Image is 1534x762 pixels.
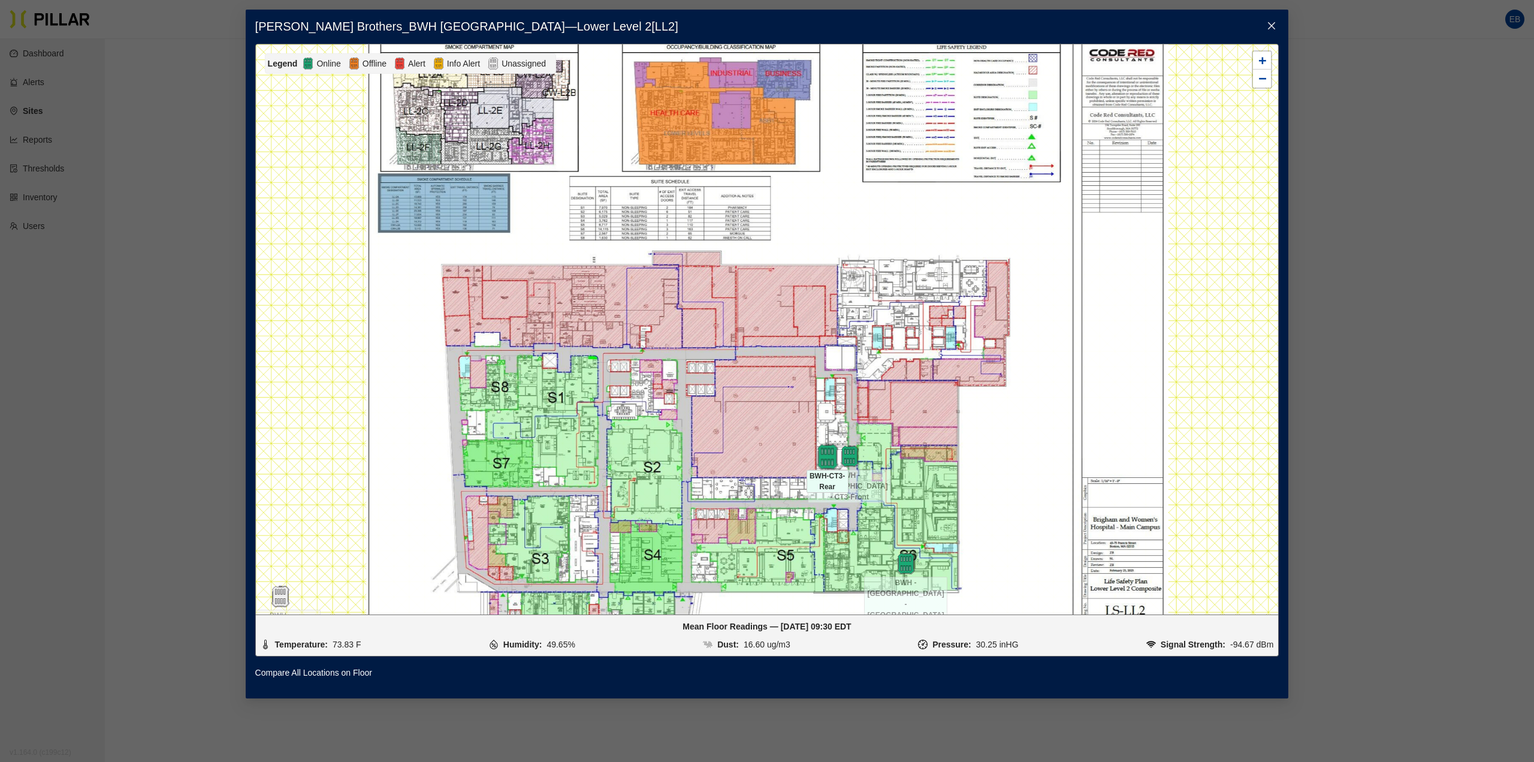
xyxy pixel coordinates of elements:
[1258,53,1266,68] span: +
[275,638,328,651] div: Temperature:
[394,56,406,71] img: Alert
[807,470,848,493] span: BWH-CT3-Rear
[829,445,871,467] div: BWH - [GEOGRAPHIC_DATA] - CT3-Front
[348,56,360,71] img: Offline
[445,57,482,70] span: Info Alert
[503,638,542,651] div: Humidity:
[717,638,739,651] div: Dust:
[1255,10,1288,43] button: Close
[489,638,575,651] li: 49.65%
[255,19,1279,34] h3: [PERSON_NAME] Brothers_BWH [GEOGRAPHIC_DATA] — Lower Level 2 [ LL2 ]
[807,446,848,468] div: BWH-CT3-Rear
[1146,638,1274,651] li: -94.67 dBm
[885,553,927,574] div: BWH - [GEOGRAPHIC_DATA] - [GEOGRAPHIC_DATA]
[918,640,928,649] img: PRESSURE
[360,57,389,70] span: Offline
[489,640,499,649] img: HUMIDITY
[406,57,428,70] span: Alert
[487,56,499,71] img: Unassigned
[261,638,361,651] li: 73.83 F
[261,640,270,649] img: TEMPERATURE
[499,57,548,70] span: Unassigned
[703,638,790,651] li: 16.60 ug/m3
[240,610,321,643] span: BWH - [GEOGRAPHIC_DATA] - CT3
[932,638,971,651] div: Pressure:
[1253,70,1271,88] a: Zoom out
[918,638,1018,651] li: 30.25 inHG
[703,640,712,649] img: DUST
[261,620,1274,633] div: Mean Floor Readings — [DATE] 09:30 EDT
[1146,640,1156,649] img: SIGNAL_RSSI
[1267,21,1276,31] span: close
[314,57,343,70] span: Online
[1161,638,1225,651] div: Signal Strength:
[1258,71,1266,86] span: −
[259,586,301,607] div: BWH - [GEOGRAPHIC_DATA] - CT3
[814,444,840,469] img: pod-online.97050380.svg
[270,586,291,607] img: pod-unassigned.895f376b.svg
[255,666,372,679] a: Compare All Locations on Floor
[864,577,947,621] span: BWH - [GEOGRAPHIC_DATA] - [GEOGRAPHIC_DATA]
[808,469,890,503] span: BWH - [GEOGRAPHIC_DATA] - CT3-Front
[1253,52,1271,70] a: Zoom in
[302,56,314,71] img: Online
[268,57,303,70] div: Legend
[839,445,860,467] img: pod-online.97050380.svg
[433,56,445,71] img: Alert
[895,553,917,574] img: pod-online.97050380.svg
